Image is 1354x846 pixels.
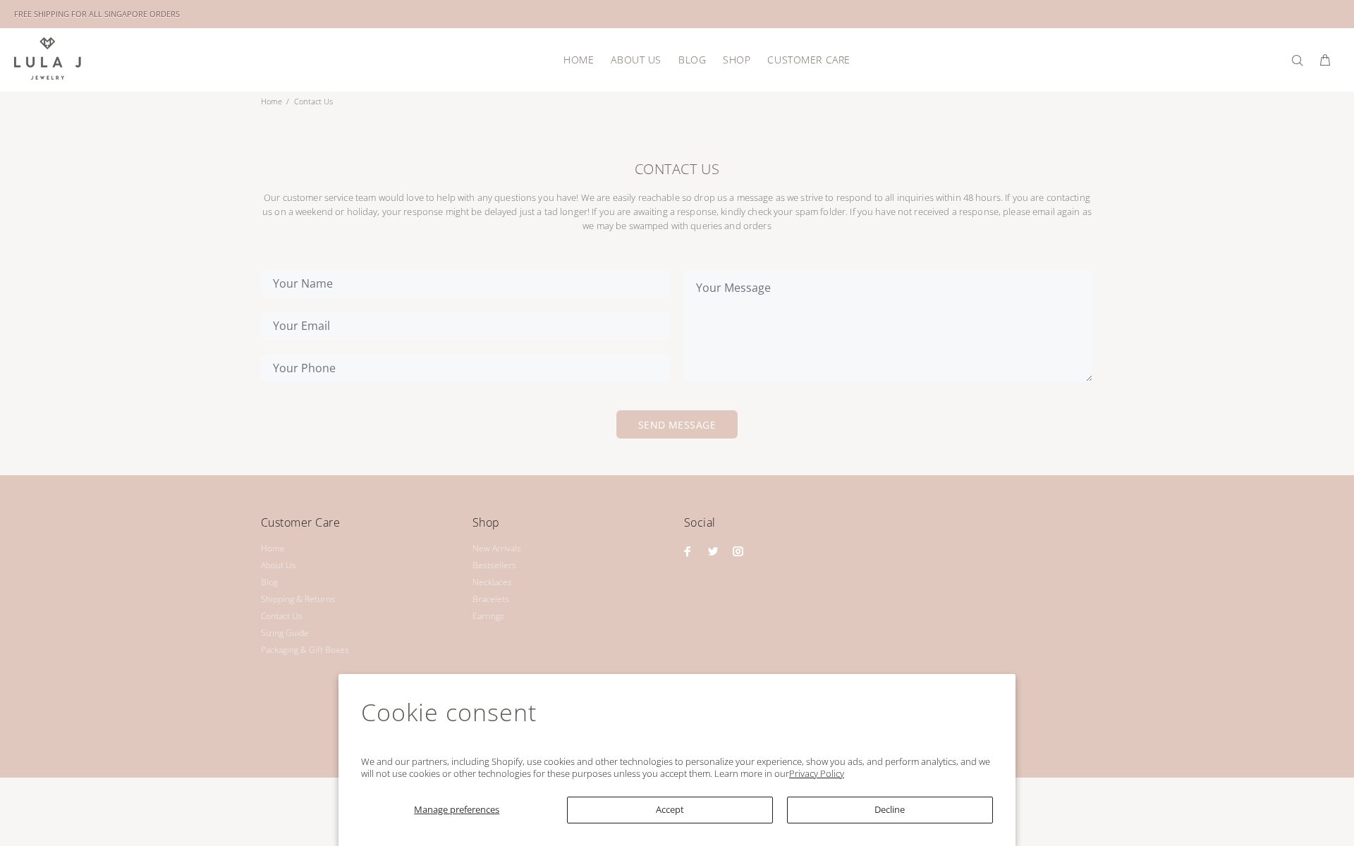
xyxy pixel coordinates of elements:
input: Your Name [261,269,670,298]
h4: Customer Care [261,513,458,542]
span: Blog [678,54,706,65]
h4: Shop [472,513,670,542]
span: HOME [563,54,594,65]
a: Contact Us [261,608,303,625]
button: SEND MESSAGE [616,410,738,439]
a: Home [261,540,285,557]
h4: Social [684,513,1093,542]
span: Shop [723,54,750,65]
a: Privacy Policy [789,767,844,780]
a: Packaging & Gift Boxes [261,642,349,658]
a: Bestsellers [472,557,516,574]
li: Contact Us [286,92,337,111]
a: About Us [261,557,296,574]
h6: Contact Us [261,159,1093,180]
div: Copyright © 2020 [PERSON_NAME]. All rights reserved. [261,737,1086,771]
input: Your Email [261,312,670,340]
a: HOME [555,49,602,70]
span: Customer Care [767,54,850,65]
a: Necklaces [472,574,512,591]
a: Shipping & Returns [261,591,335,608]
a: Customer Care [759,49,850,70]
span: About Us [611,54,661,65]
a: Blog [261,574,278,591]
p: We and our partners, including Shopify, use cookies and other technologies to personalize your ex... [361,756,993,780]
input: Your phone number appears to be invalid. Please enter a valid phone format e.g +65 1234 4321 [261,354,670,382]
button: Accept [567,797,773,823]
a: Home [261,96,282,106]
a: About Us [602,49,669,70]
a: Blog [670,49,714,70]
a: Bracelets [472,591,509,608]
button: Manage preferences [361,797,553,823]
span: Manage preferences [414,803,499,816]
address: Our customer service team would love to help with any questions you have! We are easily reachable... [261,190,1093,233]
h2: Cookie consent [361,697,993,744]
button: Decline [787,797,993,823]
div: FREE SHIPPING FOR ALL SINGAPORE ORDERS [14,6,180,22]
a: Shop [714,49,759,70]
a: Sizing Guide [261,625,309,642]
a: New Arrivals [472,540,521,557]
a: Earrings [472,608,504,625]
